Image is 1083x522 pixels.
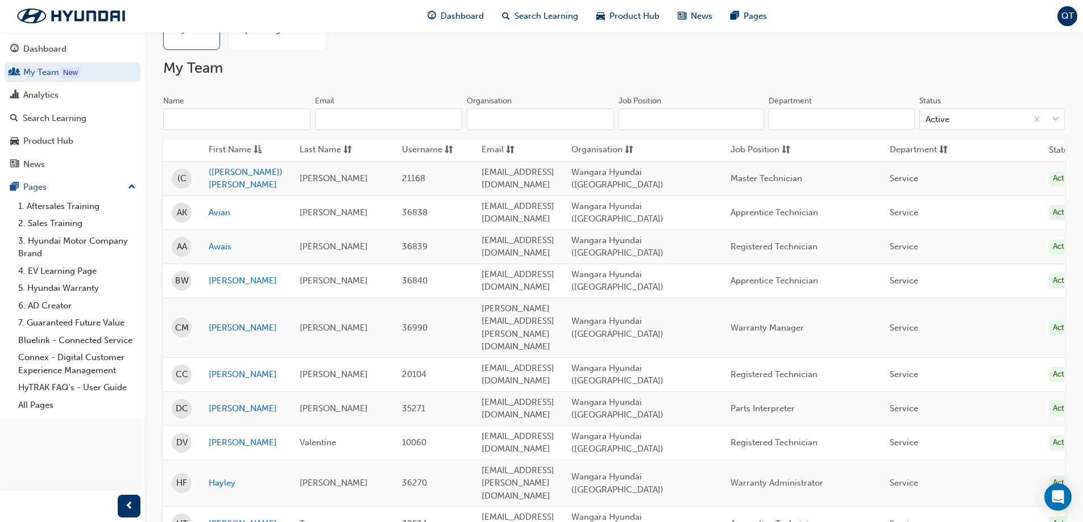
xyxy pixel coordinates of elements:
[482,269,554,293] span: [EMAIL_ADDRESS][DOMAIN_NAME]
[482,167,554,190] span: [EMAIL_ADDRESS][DOMAIN_NAME]
[721,5,776,28] a: pages-iconPages
[428,9,436,23] span: guage-icon
[175,321,189,335] span: CM
[14,262,140,280] a: 4. EV Learning Page
[10,136,19,147] span: car-icon
[625,143,633,157] span: sorting-icon
[10,182,19,193] span: pages-icon
[1052,112,1060,127] span: down-icon
[744,10,767,23] span: Pages
[300,207,368,218] span: [PERSON_NAME]
[5,131,140,152] a: Product Hub
[502,9,510,23] span: search-icon
[402,143,464,157] button: Usernamesorting-icon
[209,240,283,253] a: Awais
[209,206,283,219] a: Avian
[14,314,140,332] a: 7. Guaranteed Future Value
[163,95,184,107] div: Name
[571,316,663,339] span: Wangara Hyundai ([GEOGRAPHIC_DATA])
[482,235,554,258] span: [EMAIL_ADDRESS][DOMAIN_NAME]
[418,5,493,28] a: guage-iconDashboard
[5,177,140,198] button: Pages
[482,465,554,501] span: [EMAIL_ADDRESS][PERSON_NAME][DOMAIN_NAME]
[926,113,949,126] div: Active
[402,437,426,448] span: 10060
[6,4,136,28] img: Trak
[209,368,283,381] a: [PERSON_NAME]
[5,85,140,106] a: Analytics
[176,402,188,415] span: DC
[315,95,334,107] div: Email
[731,323,804,333] span: Warranty Manager
[1049,475,1078,491] div: Active
[482,431,554,454] span: [EMAIL_ADDRESS][DOMAIN_NAME]
[10,68,19,78] span: people-icon
[209,143,271,157] button: First Nameasc-icon
[177,240,187,253] span: AA
[482,363,554,386] span: [EMAIL_ADDRESS][DOMAIN_NAME]
[596,9,605,23] span: car-icon
[678,9,686,23] span: news-icon
[23,112,86,125] div: Search Learning
[300,323,368,333] span: [PERSON_NAME]
[402,207,428,218] span: 36838
[769,95,812,107] div: Department
[441,10,484,23] span: Dashboard
[14,232,140,262] a: 3. Hyundai Motor Company Brand
[14,198,140,215] a: 1. Aftersales Training
[1049,367,1078,382] div: Active
[177,206,187,219] span: AK
[300,437,336,448] span: Valentine
[128,180,136,195] span: up-icon
[445,143,453,157] span: sorting-icon
[402,173,425,183] span: 21168
[209,321,283,335] a: [PERSON_NAME]
[939,143,948,157] span: sorting-icon
[890,143,937,157] span: Department
[209,477,283,490] a: Hayley
[163,59,1065,77] h2: My Team
[506,143,514,157] span: sorting-icon
[890,323,918,333] span: Service
[571,269,663,293] span: Wangara Hyundai ([GEOGRAPHIC_DATA])
[493,5,587,28] a: search-iconSearch Learning
[482,303,554,352] span: [PERSON_NAME][EMAIL_ADDRESS][PERSON_NAME][DOMAIN_NAME]
[1044,483,1072,511] div: Open Intercom Messenger
[14,279,140,297] a: 5. Hyundai Warranty
[890,275,918,286] span: Service
[402,403,425,414] span: 35271
[669,5,721,28] a: news-iconNews
[731,275,818,286] span: Apprentice Technician
[890,143,952,157] button: Departmentsorting-icon
[731,478,823,488] span: Warranty Administrator
[890,478,918,488] span: Service
[5,39,140,60] a: Dashboard
[1049,205,1078,220] div: Active
[14,379,140,396] a: HyTRAK FAQ's - User Guide
[571,471,663,495] span: Wangara Hyundai ([GEOGRAPHIC_DATA])
[1057,6,1077,26] button: QT
[731,143,779,157] span: Job Position
[315,108,462,130] input: Email
[14,215,140,232] a: 2. Sales Training
[782,143,790,157] span: sorting-icon
[23,135,73,148] div: Product Hub
[619,95,661,107] div: Job Position
[769,108,914,130] input: Department
[300,143,341,157] span: Last Name
[209,402,283,415] a: [PERSON_NAME]
[209,436,283,449] a: [PERSON_NAME]
[1049,273,1078,289] div: Active
[467,108,614,130] input: Organisation
[587,5,669,28] a: car-iconProduct Hub
[5,108,140,129] a: Search Learning
[300,369,368,379] span: [PERSON_NAME]
[23,158,45,171] div: News
[609,10,659,23] span: Product Hub
[300,173,368,183] span: [PERSON_NAME]
[571,397,663,420] span: Wangara Hyundai ([GEOGRAPHIC_DATA])
[890,403,918,414] span: Service
[61,67,80,78] div: Tooltip anchor
[209,274,283,287] a: [PERSON_NAME]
